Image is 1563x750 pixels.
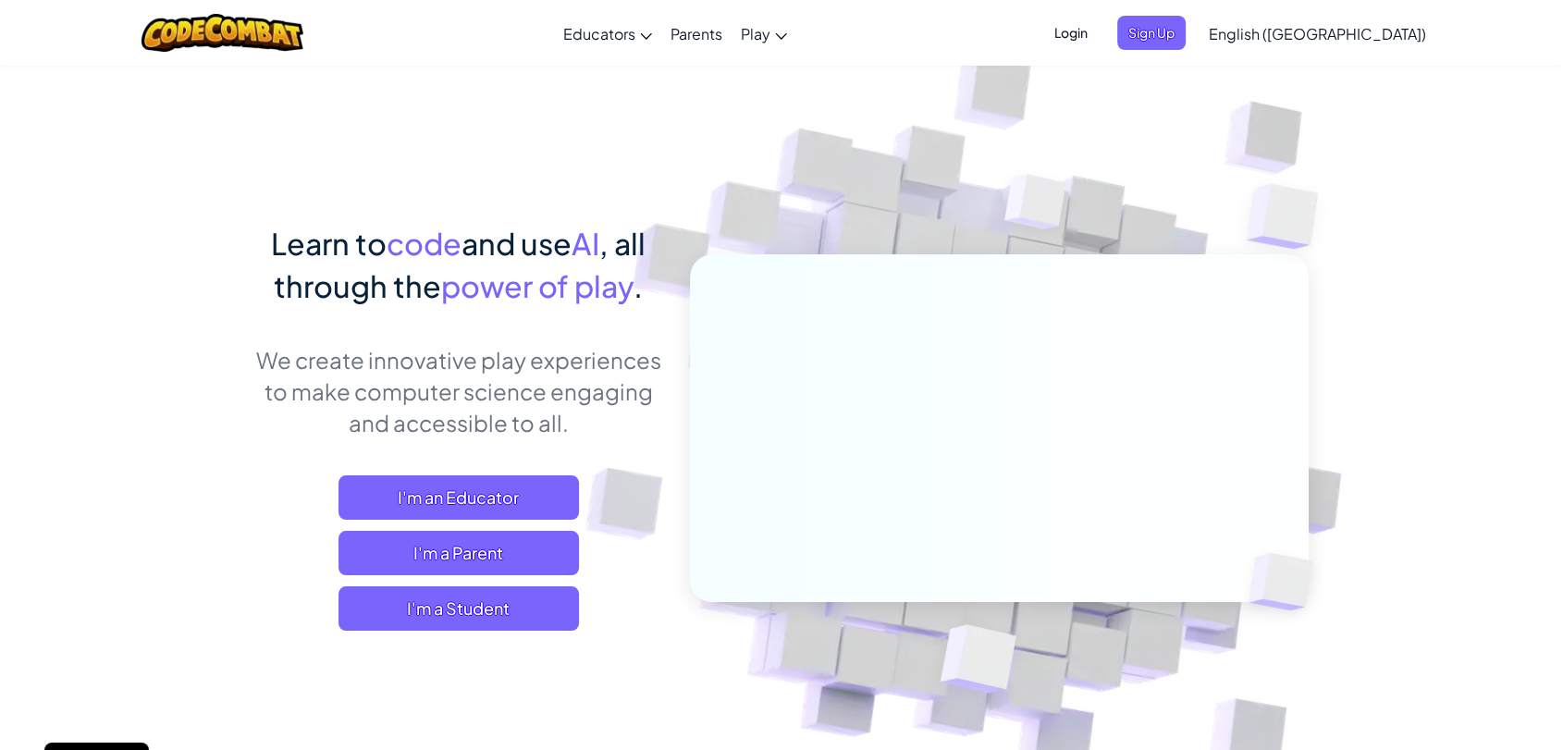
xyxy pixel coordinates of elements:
[142,14,303,52] img: CodeCombat logo
[1209,24,1426,43] span: English ([GEOGRAPHIC_DATA])
[1200,8,1435,58] a: English ([GEOGRAPHIC_DATA])
[732,8,796,58] a: Play
[441,267,634,304] span: power of play
[338,475,579,520] a: I'm an Educator
[338,586,579,631] button: I'm a Student
[1043,16,1099,50] button: Login
[387,225,462,262] span: code
[634,267,643,304] span: .
[271,225,387,262] span: Learn to
[895,585,1061,739] img: Overlap cubes
[661,8,732,58] a: Parents
[254,344,662,438] p: We create innovative play experiences to make computer science engaging and accessible to all.
[572,225,599,262] span: AI
[1117,16,1186,50] button: Sign Up
[970,138,1103,276] img: Overlap cubes
[338,531,579,575] a: I'm a Parent
[554,8,661,58] a: Educators
[563,24,635,43] span: Educators
[1218,514,1357,649] img: Overlap cubes
[741,24,770,43] span: Play
[462,225,572,262] span: and use
[1210,139,1370,295] img: Overlap cubes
